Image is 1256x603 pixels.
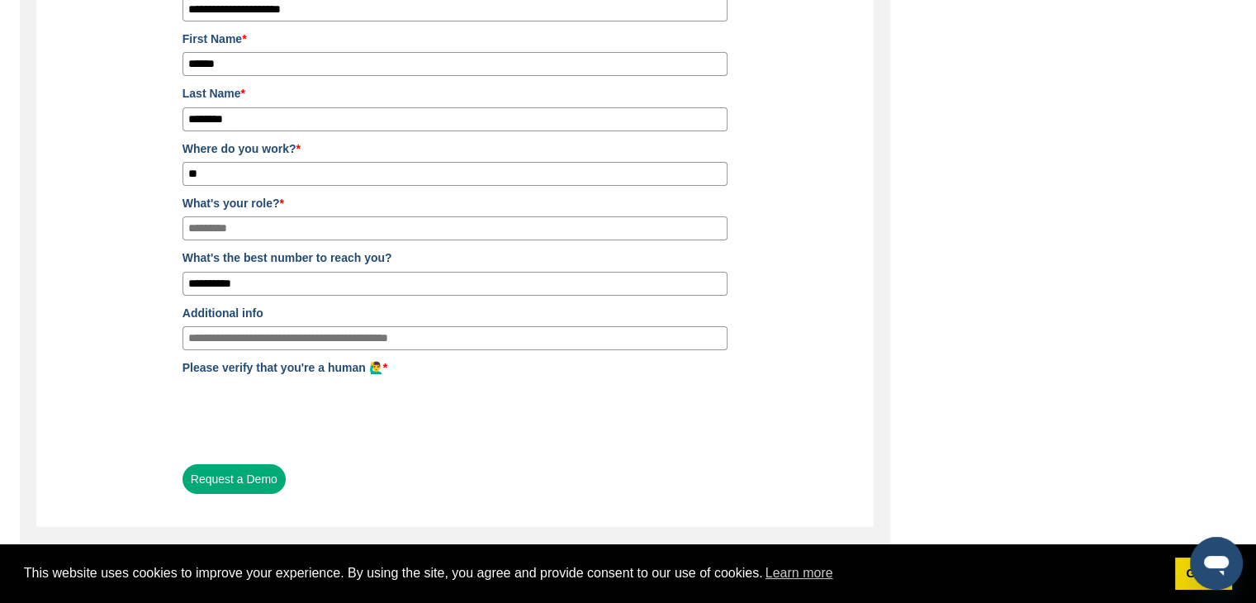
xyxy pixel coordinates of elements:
label: Where do you work? [182,140,728,158]
label: What's the best number to reach you? [182,249,728,267]
iframe: reCAPTCHA [182,382,434,446]
label: What's your role? [182,194,728,212]
iframe: Button to launch messaging window [1190,537,1243,590]
button: Request a Demo [182,464,286,494]
label: Additional info [182,304,728,322]
a: learn more about cookies [763,561,836,586]
a: dismiss cookie message [1175,558,1232,591]
label: Last Name [182,84,728,102]
label: Please verify that you're a human 🙋‍♂️ [182,358,728,377]
span: This website uses cookies to improve your experience. By using the site, you agree and provide co... [24,561,1162,586]
label: First Name [182,30,728,48]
